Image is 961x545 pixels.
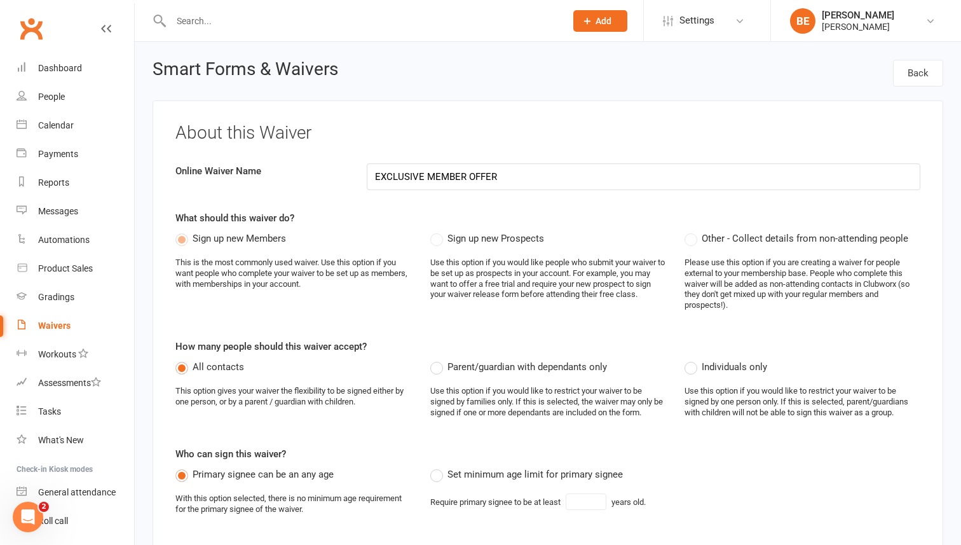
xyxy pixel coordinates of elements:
a: Messages [17,197,134,226]
div: [PERSON_NAME] [822,10,894,21]
label: Who can sign this waiver? [175,446,286,462]
a: Clubworx [15,13,47,45]
a: Workouts [17,340,134,369]
label: How many people should this waiver accept? [175,339,367,354]
div: Dashboard [38,63,82,73]
span: 2 [39,502,49,512]
a: Gradings [17,283,134,312]
div: Product Sales [38,263,93,273]
div: Roll call [38,516,68,526]
div: With this option selected, there is no minimum age requirement for the primary signee of the waiver. [175,493,411,515]
div: Assessments [38,378,101,388]
div: Workouts [38,349,76,359]
span: Individuals only [702,359,767,373]
span: Sign up new Members [193,231,286,244]
div: Payments [38,149,78,159]
span: Settings [679,6,714,35]
div: Please use this option if you are creating a waiver for people external to your membership base. ... [685,258,920,311]
button: Add [573,10,627,32]
div: Use this option if you would like to restrict your waiver to be signed by families only. If this ... [430,386,666,418]
a: Reports [17,169,134,197]
span: All contacts [193,359,244,373]
div: Reports [38,177,69,188]
div: BE [790,8,815,34]
div: This option gives your waiver the flexibility to be signed either by one person, or by a parent /... [175,386,411,408]
a: Automations [17,226,134,254]
div: Tasks [38,406,61,417]
div: What's New [38,435,84,445]
h3: About this Waiver [175,123,920,143]
a: People [17,83,134,111]
span: Other - Collect details from non-attending people [702,231,908,244]
div: People [38,92,65,102]
div: Require primary signee to be at least years old. [430,493,646,510]
div: Use this option if you would like people who submit your waiver to be set up as prospects in your... [430,258,666,301]
div: Messages [38,206,78,216]
div: [PERSON_NAME] [822,21,894,32]
span: Set minimum age limit for primary signee [447,467,623,480]
a: Waivers [17,312,134,340]
div: Gradings [38,292,74,302]
a: Assessments [17,369,134,397]
a: General attendance kiosk mode [17,478,134,507]
div: Waivers [38,321,71,331]
div: This is the most commonly used waiver. Use this option if you want people who complete your waive... [175,258,411,290]
a: Payments [17,140,134,169]
span: Primary signee can be an any age [193,467,334,480]
label: Online Waiver Name [166,163,357,179]
span: Parent/guardian with dependants only [447,359,607,373]
a: Product Sales [17,254,134,283]
div: General attendance [38,487,116,497]
div: Automations [38,235,90,245]
input: Search... [167,12,557,30]
a: What's New [17,426,134,455]
a: Roll call [17,507,134,535]
iframe: Intercom live chat [13,502,43,532]
a: Back [893,60,943,86]
span: Add [596,16,611,26]
div: Calendar [38,120,74,130]
span: Sign up new Prospects [447,231,544,244]
h2: Smart Forms & Waivers [153,60,338,83]
a: Dashboard [17,54,134,83]
label: What should this waiver do? [175,210,294,226]
div: Use this option if you would like to restrict your waiver to be signed by one person only. If thi... [685,386,920,418]
a: Calendar [17,111,134,140]
a: Tasks [17,397,134,426]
